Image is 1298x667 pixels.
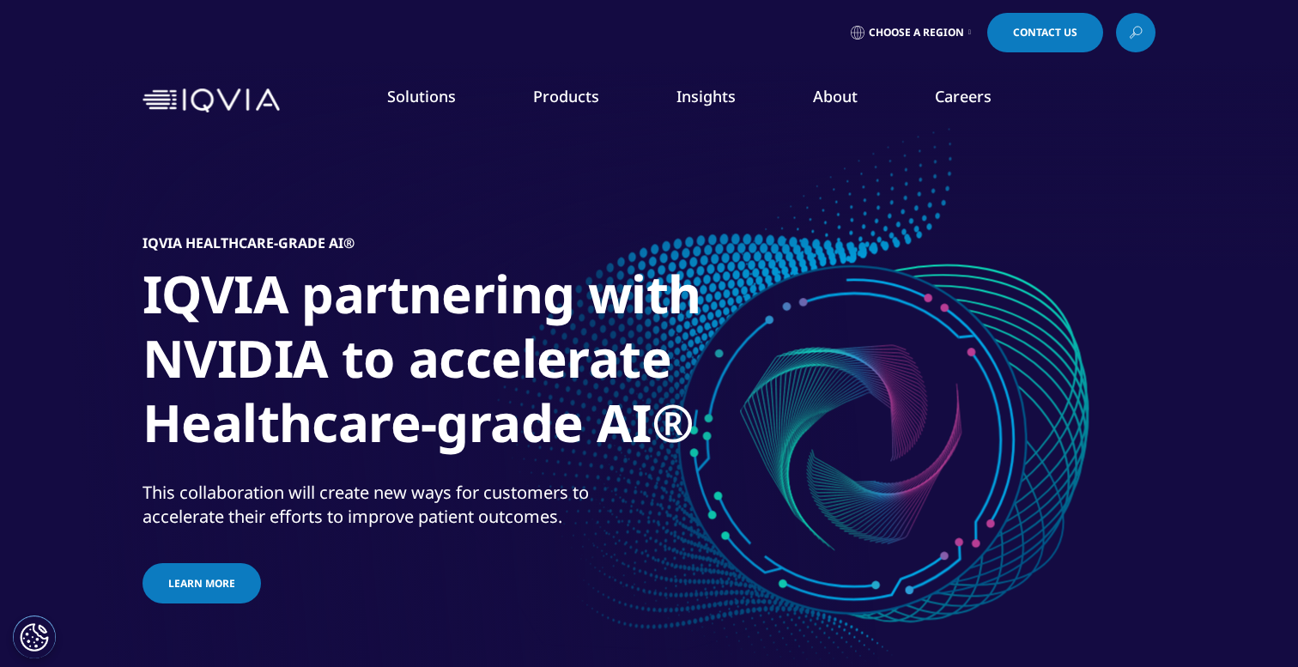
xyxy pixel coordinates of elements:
[143,481,645,529] div: This collaboration will create new ways for customers to accelerate their efforts to improve pati...
[143,234,355,252] h5: IQVIA Healthcare-grade AI®
[287,60,1155,141] nav: Primary
[533,86,599,106] a: Products
[935,86,992,106] a: Careers
[13,615,56,658] button: Cookie Settings
[387,86,456,106] a: Solutions
[869,26,964,39] span: Choose a Region
[1013,27,1077,38] span: Contact Us
[168,576,235,591] span: Learn more
[987,13,1103,52] a: Contact Us
[143,88,280,113] img: IQVIA Healthcare Information Technology and Pharma Clinical Research Company
[143,563,261,603] a: Learn more
[813,86,858,106] a: About
[676,86,736,106] a: Insights
[143,262,786,465] h1: IQVIA partnering with NVIDIA to accelerate Healthcare-grade AI®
